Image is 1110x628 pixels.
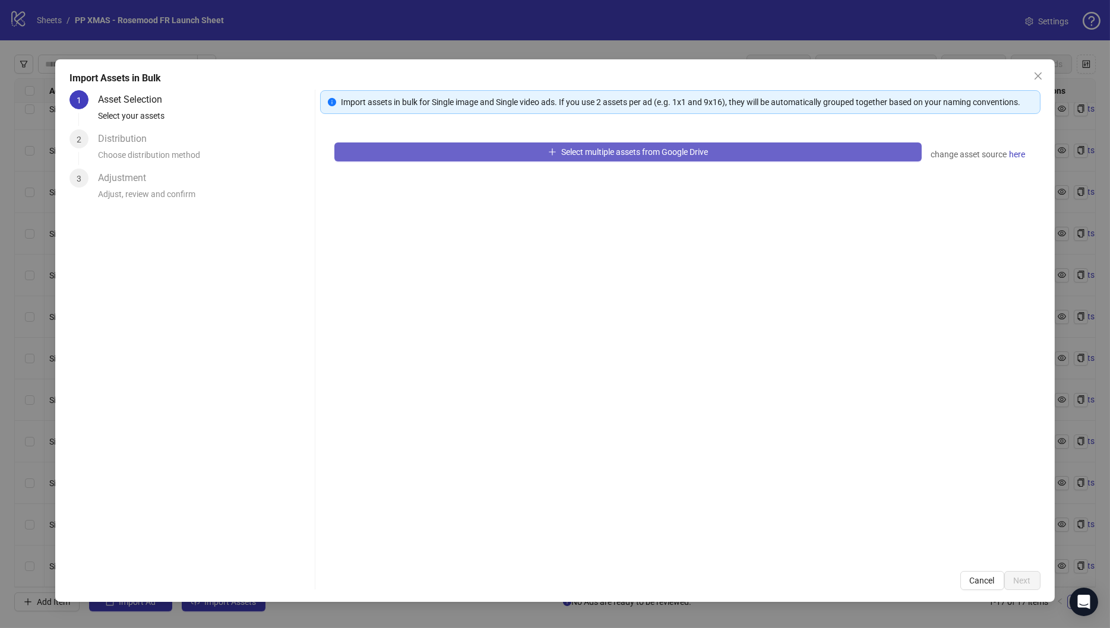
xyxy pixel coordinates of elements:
div: Adjustment [98,169,156,188]
div: Asset Selection [98,90,172,109]
button: Cancel [960,571,1004,590]
button: Next [1004,571,1041,590]
div: Open Intercom Messenger [1070,588,1098,616]
span: close [1033,71,1043,81]
span: info-circle [328,98,336,106]
span: 2 [77,135,81,144]
div: Adjust, review and confirm [98,188,309,208]
div: change asset source [931,147,1026,161]
div: Distribution [98,129,156,148]
span: Select multiple assets from Google Drive [561,147,708,157]
a: here [1009,147,1026,161]
button: Select multiple assets from Google Drive [334,142,922,161]
div: Choose distribution method [98,148,309,169]
span: here [1010,148,1026,161]
div: Select your assets [98,109,309,129]
div: Import assets in bulk for Single image and Single video ads. If you use 2 assets per ad (e.g. 1x1... [341,96,1033,109]
span: plus [548,148,556,156]
div: Import Assets in Bulk [69,71,1040,85]
span: 3 [77,174,81,183]
button: Close [1029,66,1048,85]
span: Cancel [970,576,995,585]
span: 1 [77,96,81,105]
